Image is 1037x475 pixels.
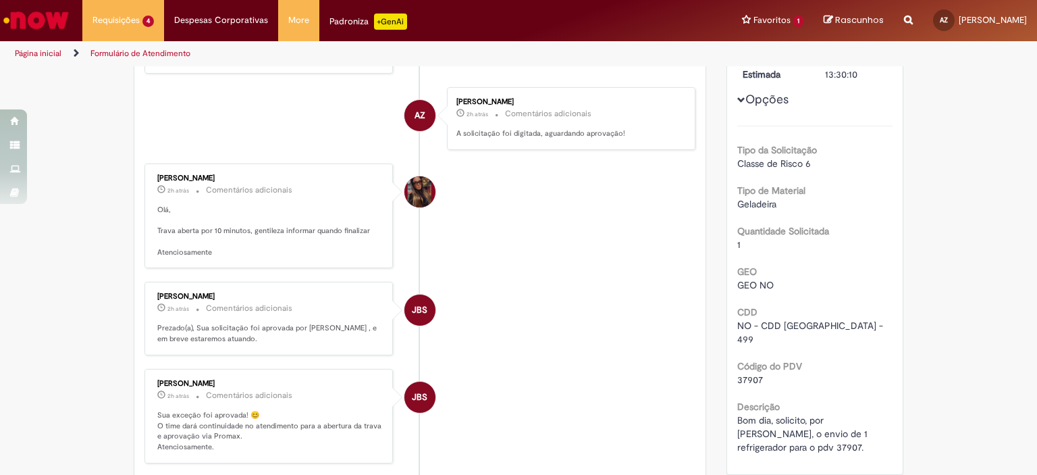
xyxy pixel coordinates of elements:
span: 1 [793,16,803,27]
b: Tipo de Material [737,184,805,197]
b: GEO [737,266,757,278]
span: 2h atrás [167,305,189,313]
time: 28/08/2025 11:30:10 [167,305,189,313]
small: Comentários adicionais [206,303,292,314]
span: GEO NO [737,279,774,291]
a: Formulário de Atendimento [90,48,190,59]
div: Desiree da Silva Germano [404,176,435,207]
p: A solicitação foi digitada, aguardando aprovação! [456,128,681,139]
p: Sua exceção foi aprovada! 😊 O time dará continuidade no atendimento para a abertura da trava e ap... [157,410,382,453]
span: Geladeira [737,198,776,210]
span: AZ [415,99,425,132]
span: Classe de Risco 6 [737,157,811,170]
span: Despesas Corporativas [174,14,268,27]
small: Comentários adicionais [206,184,292,196]
div: Jacqueline Batista Shiota [404,295,435,326]
b: Tipo da Solicitação [737,144,817,156]
span: 4 [142,16,154,27]
div: [PERSON_NAME] [157,293,382,301]
div: Jacqueline Batista Shiota [404,382,435,413]
div: Padroniza [329,14,407,30]
div: [PERSON_NAME] [157,380,382,388]
b: Descrição [737,401,780,413]
span: NO - CDD [GEOGRAPHIC_DATA] - 499 [737,320,886,345]
time: 28/08/2025 11:29:52 [167,392,189,400]
div: Aline Zaranza [404,100,435,131]
img: ServiceNow [1,7,71,34]
p: Olá, Trava aberta por 10 minutos, gentileza informar quando finalizar Atenciosamente [157,205,382,258]
span: 1 [737,239,741,251]
dt: Conclusão Estimada [733,54,816,81]
span: 37907 [737,374,763,386]
span: 2h atrás [467,110,488,118]
span: 2h atrás [167,186,189,195]
b: Quantidade Solicitada [737,225,829,237]
a: Rascunhos [824,14,884,27]
p: +GenAi [374,14,407,30]
time: 28/08/2025 11:48:55 [467,110,488,118]
div: [DATE] 13:30:10 [825,54,888,81]
span: AZ [940,16,948,24]
span: 2h atrás [167,392,189,400]
time: 28/08/2025 11:34:17 [167,186,189,195]
div: [PERSON_NAME] [157,174,382,182]
span: More [288,14,309,27]
span: JBS [412,381,427,414]
small: Comentários adicionais [505,108,591,120]
span: [PERSON_NAME] [959,14,1027,26]
small: Comentários adicionais [206,390,292,401]
span: JBS [412,294,427,326]
span: Favoritos [753,14,791,27]
b: Código do PDV [737,360,802,372]
ul: Trilhas de página [10,41,681,66]
span: Requisições [92,14,140,27]
b: CDD [737,306,757,318]
a: Página inicial [15,48,61,59]
div: [PERSON_NAME] [456,98,681,106]
p: Prezado(a), Sua solicitação foi aprovada por [PERSON_NAME] , e em breve estaremos atuando. [157,323,382,344]
span: Rascunhos [835,14,884,26]
span: Bom dia, solicito, por [PERSON_NAME], o envio de 1 refrigerador para o pdv 37907. [737,414,870,453]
